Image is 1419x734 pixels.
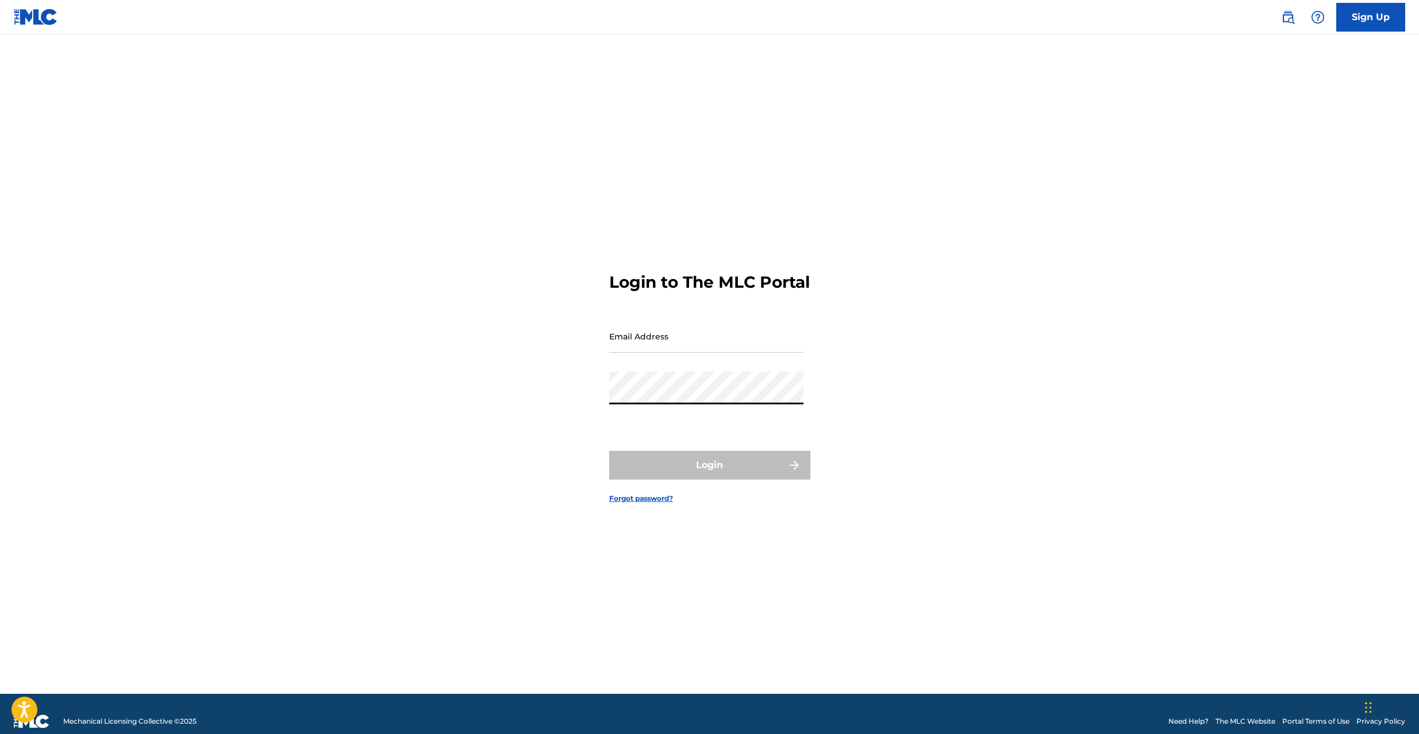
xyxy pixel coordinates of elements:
a: Sign Up [1336,3,1405,32]
a: Public Search [1276,6,1299,29]
a: Portal Terms of Use [1282,716,1349,727]
a: Privacy Policy [1356,716,1405,727]
h3: Login to The MLC Portal [609,272,810,292]
div: Drag [1365,690,1372,725]
img: search [1281,10,1295,24]
img: logo [14,714,49,728]
a: The MLC Website [1216,716,1275,727]
iframe: Chat Widget [1362,679,1419,734]
div: Help [1306,6,1329,29]
img: MLC Logo [14,9,58,25]
a: Forgot password? [609,493,673,504]
span: Mechanical Licensing Collective © 2025 [63,716,197,727]
img: help [1311,10,1325,24]
a: Need Help? [1168,716,1209,727]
